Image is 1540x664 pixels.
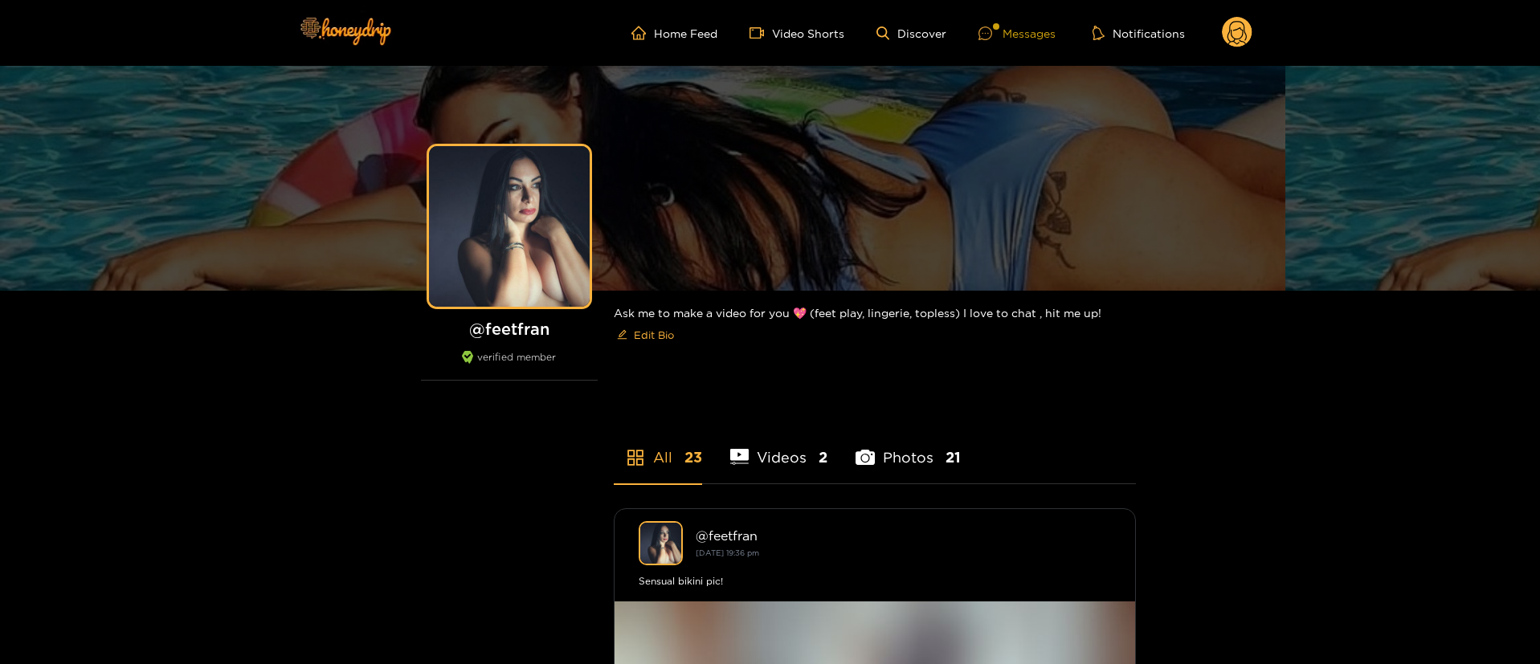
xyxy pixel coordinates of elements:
li: Photos [856,411,961,483]
button: editEdit Bio [614,322,677,348]
img: feetfran [639,521,683,565]
span: 23 [684,447,702,467]
span: video-camera [750,26,772,40]
a: Home Feed [631,26,717,40]
div: @ feetfran [696,528,1111,543]
div: verified member [421,351,598,381]
span: Edit Bio [634,327,674,343]
span: edit [617,329,627,341]
span: 2 [819,447,827,467]
div: Messages [978,24,1056,43]
div: Ask me to make a video for you 💖 (feet play, lingerie, topless) I love to chat , hit me up! [614,291,1136,361]
li: Videos [730,411,828,483]
div: Sensual bikini pic! [639,573,1111,589]
a: Discover [876,26,946,40]
a: Video Shorts [750,26,844,40]
button: Notifications [1088,25,1190,41]
span: home [631,26,654,40]
span: appstore [626,448,645,467]
h1: @ feetfran [421,319,598,339]
li: All [614,411,702,483]
small: [DATE] 19:36 pm [696,548,759,557]
span: 21 [946,447,961,467]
